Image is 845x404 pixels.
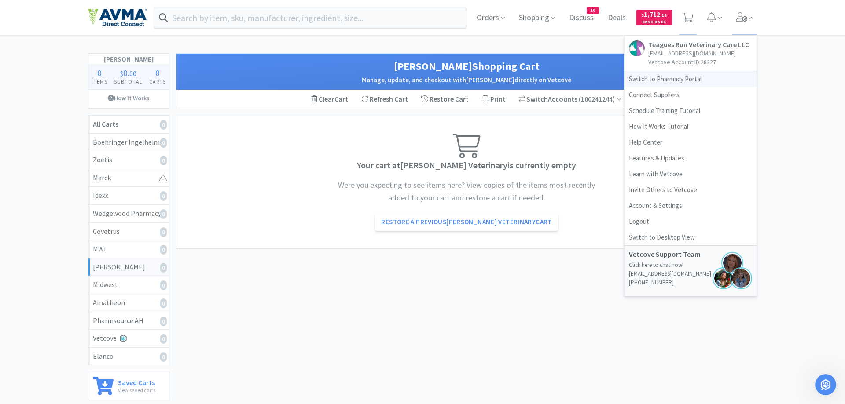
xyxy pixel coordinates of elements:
[160,120,167,130] i: 0
[7,128,169,155] div: Rania says…
[88,90,169,106] a: How It Works
[138,4,154,20] button: Home
[43,11,60,20] p: Active
[629,250,717,258] h5: Vetcove Support Team
[160,263,167,273] i: 0
[625,150,757,166] a: Features & Updates
[625,229,757,245] a: Switch to Desktop View
[636,6,672,29] a: $1,712.18Cash Back
[28,288,35,295] button: Gif picker
[154,4,170,19] div: Close
[7,155,40,174] div: All set
[7,155,169,181] div: Austin says…
[334,179,599,204] h4: Were you expecting to see items here? View copies of the items most recently added to your cart a...
[604,14,629,22] a: Deals
[185,58,748,75] h1: [PERSON_NAME] Shopping Cart
[88,187,169,205] a: Idexx0
[39,73,162,90] div: I think I've adjusted it correctly. Thank you
[587,7,599,14] span: 10
[154,7,466,28] input: Search by item, sku, manufacturer, ingredient, size...
[96,128,169,148] div: Are we good to go?
[566,14,597,22] a: Discuss10
[7,254,169,306] div: Rania says…
[14,108,38,116] div: Perfect!
[88,294,169,312] a: Amatheon0
[88,205,169,223] a: Wedgewood Pharmacy0
[14,221,107,230] div: Give it just a moment longer:)
[93,351,165,362] div: Elanco
[56,288,63,295] button: Start recording
[14,160,33,169] div: All set
[123,67,128,78] span: 0
[88,169,169,187] a: Merck
[475,90,512,109] div: Print
[7,24,169,68] div: Austin says…
[88,258,169,277] a: [PERSON_NAME]0
[160,317,167,326] i: 0
[42,288,49,295] button: Upload attachment
[7,269,169,284] textarea: Message…
[118,377,155,386] h6: Saved Carts
[88,276,169,294] a: Midwest0
[43,4,100,11] h1: [PERSON_NAME]
[355,90,415,109] div: Refresh Cart
[629,269,752,278] p: [EMAIL_ADDRESS][DOMAIN_NAME]
[7,216,169,242] div: Austin says…
[721,252,743,274] img: jules.png
[519,94,622,105] div: Accounts
[648,49,749,58] p: [EMAIL_ADDRESS][DOMAIN_NAME]
[642,12,644,18] span: $
[93,154,165,166] div: Zoetis
[625,87,757,103] a: Connect Suppliers
[155,67,160,78] span: 0
[311,94,348,105] div: Clear
[160,334,167,344] i: 0
[151,284,165,298] button: Send a message…
[103,134,162,142] div: Are we good to go?
[118,386,155,394] p: View saved carts
[88,348,169,365] a: Elanco0
[625,166,757,182] a: Learn with Vetcove
[625,214,757,229] a: Logout
[625,103,757,119] a: Schedule Training Tutorial
[93,226,165,237] div: Covetrus
[160,209,167,219] i: 0
[6,4,22,20] button: go back
[88,54,169,65] h1: [PERSON_NAME]
[88,330,169,348] a: Vetcove0
[526,95,548,103] span: Switch
[93,120,118,128] strong: All Carts
[625,135,757,150] a: Help Center
[88,372,169,400] a: Saved CartsView saved carts
[415,90,475,109] div: Restore Cart
[160,280,167,290] i: 0
[375,213,558,231] a: Restore a Previous[PERSON_NAME] VeterinaryCart
[7,102,169,129] div: Austin says…
[93,262,165,273] div: [PERSON_NAME]
[32,181,169,208] div: Just checking since we do not see it populating on our order list
[7,242,169,254] div: [DATE]
[93,297,165,309] div: Amatheon
[7,181,169,215] div: Rania says…
[334,95,348,103] span: Cart
[88,8,147,27] img: e4e33dab9f054f5782a47901c742baa9_102.png
[88,134,169,152] a: Boehringer Ingelheim0
[88,151,169,169] a: Zoetis0
[713,267,735,289] img: jennifer.png
[39,259,162,293] div: Me again lol! Any chance we could check on the status with the Hills vendor that the new order is...
[629,261,683,269] a: Click here to chat now!
[181,158,752,172] h3: Your cart at [PERSON_NAME] Veterinary is currently empty
[577,95,622,103] span: ( 100241244 )
[93,208,165,219] div: Wedgewood Pharmacy
[88,223,169,241] a: Covetrus0
[815,374,836,395] iframe: Intercom live chat
[7,216,114,235] div: Give it just a moment longer:)
[7,24,144,61] div: [URL][DOMAIN_NAME]are these the items? If not can you add/remove for me?
[146,77,169,86] h4: Carts
[648,58,749,66] p: Vetcove Account ID: 28227
[730,267,752,289] img: ksen.png
[97,67,102,78] span: 0
[88,312,169,330] a: Pharmsource AH0
[120,69,123,78] span: $
[625,71,757,87] a: Switch to Pharmacy Portal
